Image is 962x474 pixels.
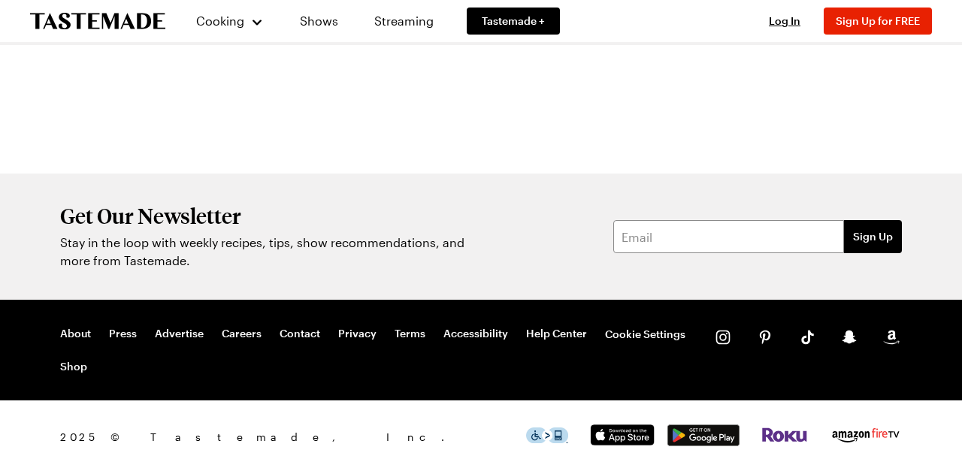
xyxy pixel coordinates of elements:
[195,3,264,39] button: Cooking
[280,327,320,342] a: Contact
[836,14,920,27] span: Sign Up for FREE
[60,234,473,270] p: Stay in the loop with weekly recipes, tips, show recommendations, and more from Tastemade.
[761,430,809,445] a: Roku
[830,433,902,448] a: Amazon Fire TV
[60,204,473,228] h2: Get Our Newsletter
[667,424,740,446] img: Google Play
[613,220,844,253] input: Email
[526,431,568,445] a: This icon serves as a link to download the Level Access assistive technology app for individuals ...
[395,327,425,342] a: Terms
[222,327,262,342] a: Careers
[761,427,809,442] img: Roku
[482,14,545,29] span: Tastemade +
[467,8,560,35] a: Tastemade +
[60,360,87,373] a: Shop
[60,327,685,373] nav: Footer
[109,327,137,342] a: Press
[830,425,902,445] img: Amazon Fire TV
[526,327,587,342] a: Help Center
[769,14,800,27] span: Log In
[30,13,165,30] a: To Tastemade Home Page
[60,327,91,342] a: About
[844,220,902,253] button: Sign Up
[667,434,740,448] a: Google Play
[155,327,204,342] a: Advertise
[60,429,526,445] span: 2025 © Tastemade, Inc.
[824,8,932,35] button: Sign Up for FREE
[605,327,685,342] button: Cookie Settings
[586,424,658,446] img: App Store
[853,229,893,244] span: Sign Up
[443,327,508,342] a: Accessibility
[338,327,377,342] a: Privacy
[755,14,815,29] button: Log In
[586,433,658,448] a: App Store
[196,14,244,28] span: Cooking
[526,427,568,443] img: This icon serves as a link to download the Level Access assistive technology app for individuals ...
